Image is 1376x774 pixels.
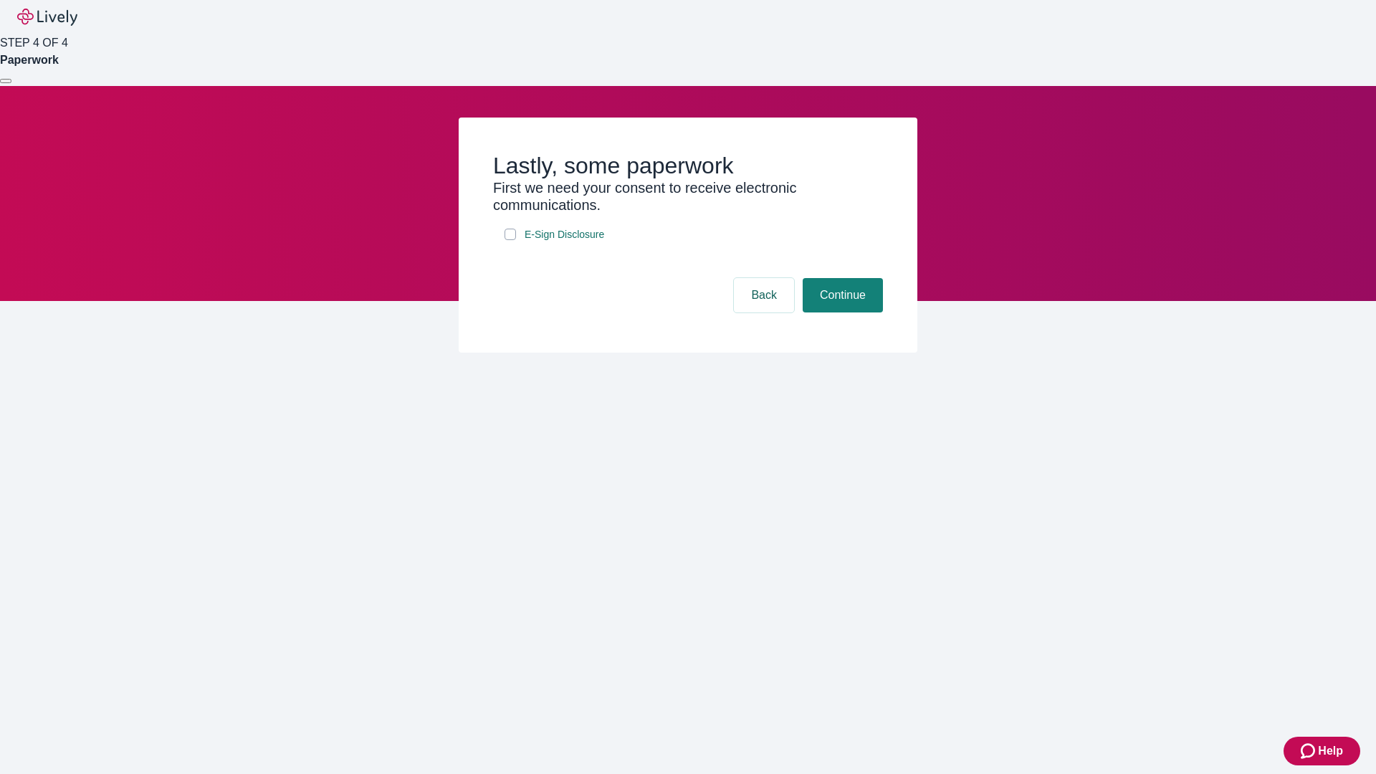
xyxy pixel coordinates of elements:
a: e-sign disclosure document [522,226,607,244]
span: E-Sign Disclosure [525,227,604,242]
button: Continue [803,278,883,312]
h2: Lastly, some paperwork [493,152,883,179]
svg: Zendesk support icon [1301,742,1318,760]
button: Zendesk support iconHelp [1284,737,1360,765]
button: Back [734,278,794,312]
span: Help [1318,742,1343,760]
img: Lively [17,9,77,26]
h3: First we need your consent to receive electronic communications. [493,179,883,214]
